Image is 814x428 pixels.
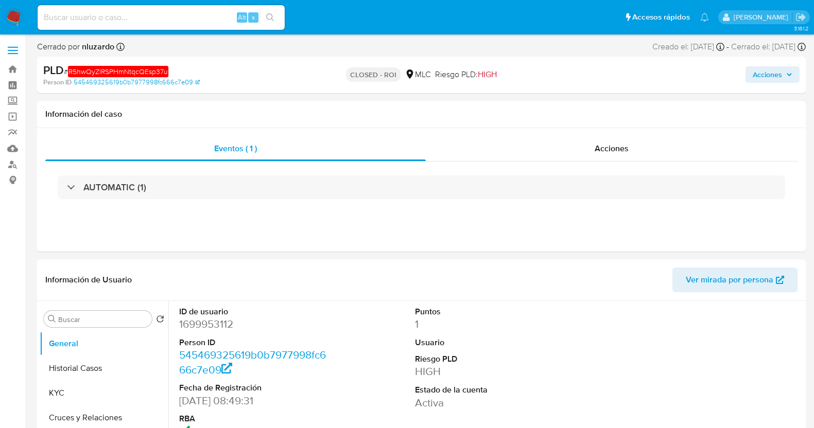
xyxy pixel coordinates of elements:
[746,66,800,83] button: Acciones
[415,337,562,348] dt: Usuario
[632,12,690,23] span: Accesos rápidos
[45,109,798,119] h1: Información del caso
[415,396,562,410] dd: Activa
[700,13,709,22] a: Notificaciones
[753,66,782,83] span: Acciones
[238,12,246,22] span: Alt
[156,315,164,326] button: Volver al orden por defecto
[179,347,326,377] a: 545469325619b0b7977998fc666c7e09
[45,275,132,285] h1: Información de Usuario
[179,382,326,394] dt: Fecha de Registración
[58,175,785,199] div: AUTOMATIC (1)
[179,306,326,317] dt: ID de usuario
[80,41,114,52] b: nluzardo
[64,66,168,77] span: #
[726,41,729,52] span: -
[179,394,326,408] dd: [DATE] 08:49:31
[652,41,724,52] div: Creado el: [DATE]
[40,381,168,405] button: KYC
[179,317,326,331] dd: 1699953112
[74,78,200,87] a: 545469325619b0b7977998fc666c7e09
[179,337,326,348] dt: Person ID
[686,267,773,292] span: Ver mirada por persona
[672,267,798,292] button: Ver mirada por persona
[38,11,285,24] input: Buscar usuario o caso...
[415,306,562,317] dt: Puntos
[405,69,431,80] div: MLC
[415,384,562,396] dt: Estado de la cuenta
[731,41,806,52] div: Cerrado el: [DATE]
[415,317,562,331] dd: 1
[179,413,326,424] dt: RBA
[415,364,562,379] dd: HIGH
[40,356,168,381] button: Historial Casos
[595,142,629,154] span: Acciones
[40,331,168,356] button: General
[734,12,792,22] p: nicolas.luzardo@mercadolibre.com
[415,353,562,365] dt: Riesgo PLD
[435,69,497,80] span: Riesgo PLD:
[43,78,72,87] b: Person ID
[214,142,257,154] span: Eventos ( 1 )
[478,68,497,80] span: HIGH
[346,67,401,82] p: CLOSED - ROI
[68,66,168,77] em: R5hwQyZlRSPHmNtqcQEsp37u
[48,315,56,323] button: Buscar
[83,182,146,193] h3: AUTOMATIC (1)
[43,62,64,78] b: PLD
[37,41,114,52] span: Cerrado por
[58,315,148,324] input: Buscar
[252,12,255,22] span: s
[259,10,281,25] button: search-icon
[795,12,806,23] a: Salir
